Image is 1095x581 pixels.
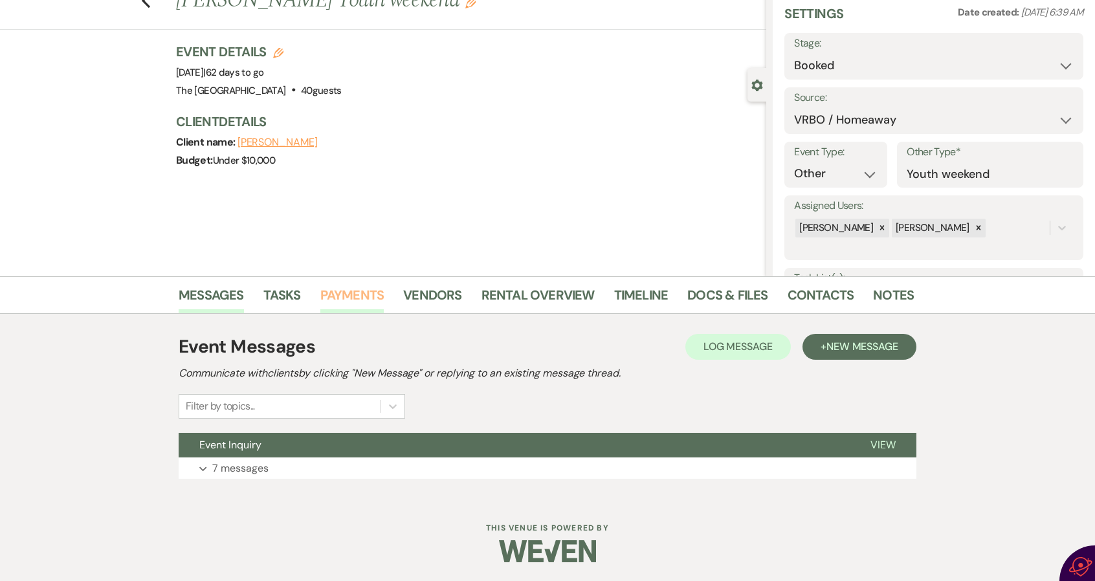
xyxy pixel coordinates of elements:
label: Assigned Users: [794,197,1074,215]
span: Client name: [176,135,238,149]
a: Docs & Files [687,285,768,313]
div: Filter by topics... [186,399,255,414]
span: 40 guests [301,84,342,97]
span: Log Message [703,340,773,353]
a: Vendors [403,285,461,313]
a: Notes [873,285,914,313]
span: New Message [826,340,898,353]
div: [PERSON_NAME] [795,219,875,237]
a: Payments [320,285,384,313]
h1: Event Messages [179,333,315,360]
button: 7 messages [179,457,916,479]
span: [DATE] 6:39 AM [1021,6,1083,19]
span: Under $10,000 [213,154,276,167]
a: Messages [179,285,244,313]
button: Log Message [685,334,791,360]
span: [DATE] [176,66,263,79]
h2: Communicate with clients by clicking "New Message" or replying to an existing message thread. [179,366,916,381]
span: View [870,438,896,452]
h3: Settings [784,5,843,33]
label: Source: [794,89,1074,107]
a: Rental Overview [481,285,595,313]
a: Timeline [614,285,669,313]
a: Contacts [788,285,854,313]
img: Weven Logo [499,529,596,574]
div: [PERSON_NAME] [892,219,971,237]
button: Event Inquiry [179,433,850,457]
span: Event Inquiry [199,438,261,452]
button: [PERSON_NAME] [238,137,318,148]
span: The [GEOGRAPHIC_DATA] [176,84,286,97]
label: Event Type: [794,143,878,162]
span: 62 days to go [206,66,264,79]
span: | [203,66,263,79]
button: Close lead details [751,78,763,91]
button: +New Message [802,334,916,360]
h3: Client Details [176,113,753,131]
span: Date created: [958,6,1021,19]
p: 7 messages [212,460,269,477]
button: View [850,433,916,457]
a: Tasks [263,285,301,313]
label: Other Type* [907,143,1074,162]
label: Stage: [794,34,1074,53]
label: Task List(s): [794,269,1074,288]
h3: Event Details [176,43,342,61]
span: Budget: [176,153,213,167]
